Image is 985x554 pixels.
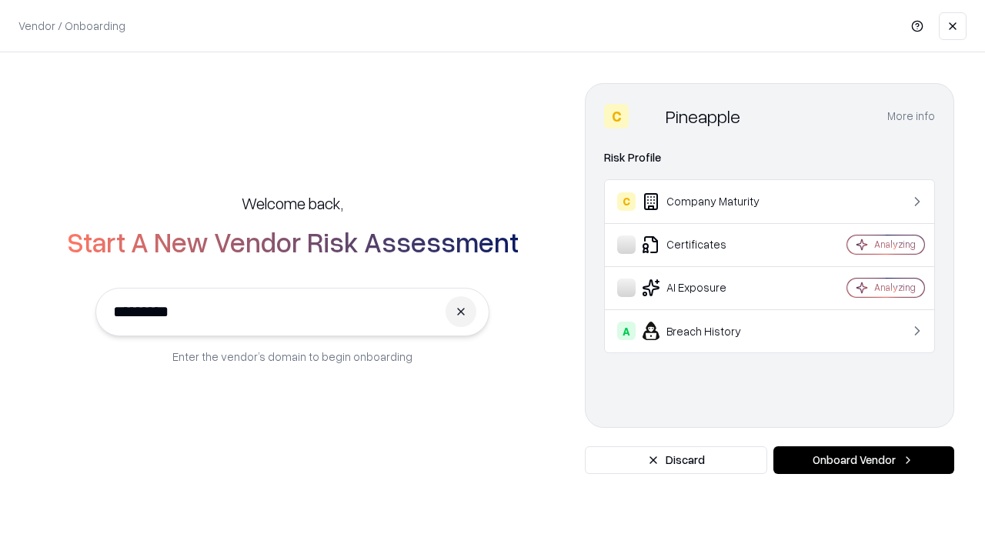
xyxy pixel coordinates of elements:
div: Analyzing [874,238,916,251]
button: Onboard Vendor [773,446,954,474]
div: Analyzing [874,281,916,294]
div: C [617,192,636,211]
p: Enter the vendor’s domain to begin onboarding [172,349,412,365]
div: Company Maturity [617,192,801,211]
h5: Welcome back, [242,192,343,214]
button: Discard [585,446,767,474]
div: AI Exposure [617,279,801,297]
div: A [617,322,636,340]
button: More info [887,102,935,130]
img: Pineapple [635,104,659,128]
div: Breach History [617,322,801,340]
div: C [604,104,629,128]
div: Certificates [617,235,801,254]
div: Pineapple [666,104,740,128]
p: Vendor / Onboarding [18,18,125,34]
h2: Start A New Vendor Risk Assessment [67,226,519,257]
div: Risk Profile [604,149,935,167]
